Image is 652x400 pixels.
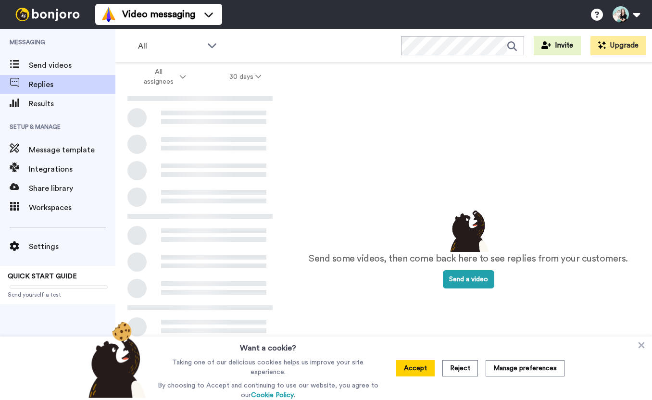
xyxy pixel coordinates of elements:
[396,360,435,376] button: Accept
[29,60,115,71] span: Send videos
[29,202,115,213] span: Workspaces
[534,36,581,55] button: Invite
[29,241,115,252] span: Settings
[240,337,296,354] h3: Want a cookie?
[251,392,294,399] a: Cookie Policy
[29,98,115,110] span: Results
[443,276,494,283] a: Send a video
[444,208,492,252] img: results-emptystates.png
[486,360,564,376] button: Manage preferences
[117,63,208,90] button: All assignees
[29,183,115,194] span: Share library
[101,7,116,22] img: vm-color.svg
[29,163,115,175] span: Integrations
[80,321,151,398] img: bear-with-cookie.png
[139,67,178,87] span: All assignees
[138,40,202,52] span: All
[443,270,494,288] button: Send a video
[155,358,381,377] p: Taking one of our delicious cookies helps us improve your site experience.
[29,144,115,156] span: Message template
[12,8,84,21] img: bj-logo-header-white.svg
[8,273,77,280] span: QUICK START GUIDE
[122,8,195,21] span: Video messaging
[442,360,478,376] button: Reject
[8,291,108,299] span: Send yourself a test
[590,36,646,55] button: Upgrade
[155,381,381,400] p: By choosing to Accept and continuing to use our website, you agree to our .
[29,79,115,90] span: Replies
[309,252,628,266] p: Send some videos, then come back here to see replies from your customers.
[208,68,283,86] button: 30 days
